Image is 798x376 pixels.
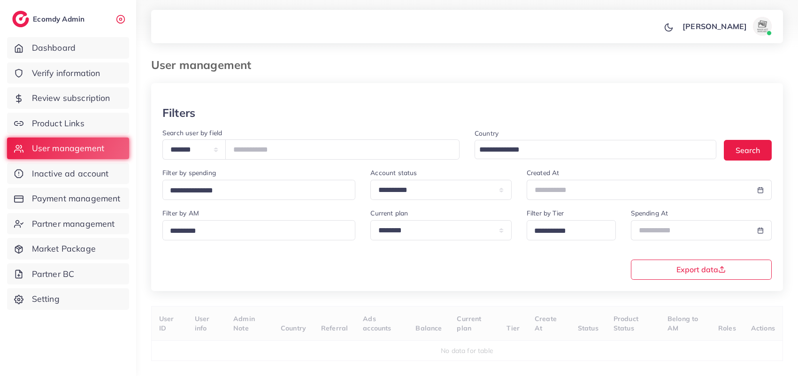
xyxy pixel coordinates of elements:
[162,220,355,240] div: Search for option
[475,140,716,159] div: Search for option
[167,224,343,238] input: Search for option
[167,184,343,198] input: Search for option
[631,260,772,280] button: Export data
[162,106,195,120] h3: Filters
[724,140,772,160] button: Search
[7,263,129,285] a: Partner BC
[7,163,129,184] a: Inactive ad account
[476,143,704,157] input: Search for option
[683,21,747,32] p: [PERSON_NAME]
[32,142,104,154] span: User management
[162,168,216,177] label: Filter by spending
[32,268,75,280] span: Partner BC
[531,224,604,238] input: Search for option
[32,67,100,79] span: Verify information
[162,208,199,218] label: Filter by AM
[7,288,129,310] a: Setting
[32,218,115,230] span: Partner management
[32,117,84,130] span: Product Links
[7,188,129,209] a: Payment management
[162,180,355,200] div: Search for option
[527,168,560,177] label: Created At
[7,113,129,134] a: Product Links
[32,192,121,205] span: Payment management
[7,138,129,159] a: User management
[677,17,775,36] a: [PERSON_NAME]avatar
[32,243,96,255] span: Market Package
[7,62,129,84] a: Verify information
[370,168,417,177] label: Account status
[32,168,109,180] span: Inactive ad account
[475,129,499,138] label: Country
[527,220,616,240] div: Search for option
[162,128,222,138] label: Search user by field
[12,11,29,27] img: logo
[7,238,129,260] a: Market Package
[32,92,110,104] span: Review subscription
[7,87,129,109] a: Review subscription
[631,208,668,218] label: Spending At
[7,213,129,235] a: Partner management
[32,42,76,54] span: Dashboard
[370,208,408,218] label: Current plan
[12,11,87,27] a: logoEcomdy Admin
[676,266,726,273] span: Export data
[7,37,129,59] a: Dashboard
[527,208,564,218] label: Filter by Tier
[33,15,87,23] h2: Ecomdy Admin
[753,17,772,36] img: avatar
[32,293,60,305] span: Setting
[151,58,259,72] h3: User management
